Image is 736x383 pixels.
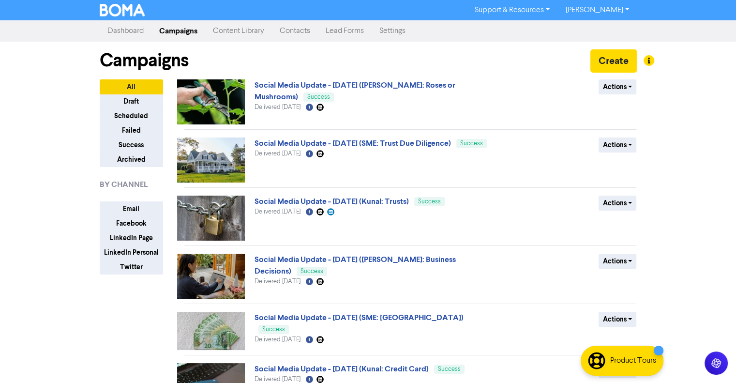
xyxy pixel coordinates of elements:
[100,179,148,190] span: BY CHANNEL
[151,21,205,41] a: Campaigns
[100,123,163,138] button: Failed
[460,140,483,147] span: Success
[255,255,456,276] a: Social Media Update - [DATE] ([PERSON_NAME]: Business Decisions)
[599,138,637,153] button: Actions
[100,79,163,94] button: All
[318,21,372,41] a: Lead Forms
[100,260,163,275] button: Twitter
[100,94,163,109] button: Draft
[255,138,451,148] a: Social Media Update - [DATE] (SME: Trust Due Diligence)
[100,201,163,216] button: Email
[255,364,429,374] a: Social Media Update - [DATE] (Kunal: Credit Card)
[100,49,189,72] h1: Campaigns
[100,216,163,231] button: Facebook
[372,21,413,41] a: Settings
[205,21,272,41] a: Content Library
[300,268,323,275] span: Success
[177,196,245,241] img: image_1753928632699.jpg
[177,254,245,299] img: image_1753316216766.jpg
[590,49,637,73] button: Create
[255,104,300,110] span: Delivered [DATE]
[438,366,461,372] span: Success
[615,278,736,383] iframe: Chat Widget
[599,196,637,211] button: Actions
[599,312,637,327] button: Actions
[177,312,245,350] img: image_1752106700406.jpg
[100,230,163,245] button: LinkedIn Page
[100,138,163,153] button: Success
[262,326,285,333] span: Success
[255,376,300,383] span: Delivered [DATE]
[177,138,245,183] img: image_1754524484047.jpg
[255,337,300,343] span: Delivered [DATE]
[255,313,464,322] a: Social Media Update - [DATE] (SME: [GEOGRAPHIC_DATA])
[255,197,409,206] a: Social Media Update - [DATE] (Kunal: Trusts)
[100,4,145,16] img: BOMA Logo
[100,152,163,167] button: Archived
[255,80,455,102] a: Social Media Update - [DATE] ([PERSON_NAME]: Roses or Mushrooms)
[467,2,557,18] a: Support & Resources
[100,108,163,123] button: Scheduled
[177,79,245,124] img: image_1755134951830.jpg
[418,199,441,205] span: Success
[272,21,318,41] a: Contacts
[255,151,300,157] span: Delivered [DATE]
[599,79,637,94] button: Actions
[255,209,300,215] span: Delivered [DATE]
[307,94,330,100] span: Success
[557,2,636,18] a: [PERSON_NAME]
[599,254,637,269] button: Actions
[100,21,151,41] a: Dashboard
[100,245,163,260] button: LinkedIn Personal
[255,278,300,285] span: Delivered [DATE]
